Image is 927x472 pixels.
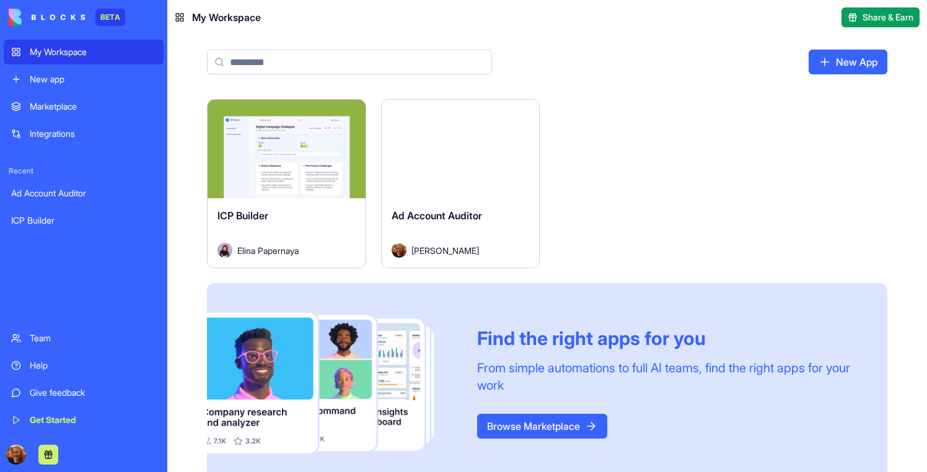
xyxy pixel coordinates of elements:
span: Share & Earn [863,11,913,24]
a: Give feedback [4,380,164,405]
span: My Workspace [192,10,261,25]
a: Team [4,326,164,351]
a: Integrations [4,121,164,146]
a: ICP BuilderAvatarElina Papernaya [207,99,366,268]
a: New App [809,50,887,74]
a: ICP Builder [4,208,164,233]
a: Marketplace [4,94,164,119]
div: Marketplace [30,100,156,113]
button: Share & Earn [841,7,920,27]
a: Ad Account Auditor [4,181,164,206]
div: Get Started [30,414,156,426]
a: Help [4,353,164,378]
span: Elina Papernaya [237,244,299,257]
img: Avatar [217,243,232,258]
div: Integrations [30,128,156,140]
a: Browse Marketplace [477,414,607,439]
div: ICP Builder [11,214,156,227]
a: My Workspace [4,40,164,64]
div: New app [30,73,156,85]
div: Help [30,359,156,372]
span: Ad Account Auditor [392,209,482,222]
a: BETA [9,9,125,26]
span: ICP Builder [217,209,268,222]
div: BETA [95,9,125,26]
a: New app [4,67,164,92]
div: My Workspace [30,46,156,58]
img: ACg8ocKW1DqRt3DzdFhaMOehSF_DUco4x3vN4-i2MIuDdUBhkNTw4YU=s96-c [6,445,26,465]
a: Ad Account AuditorAvatar[PERSON_NAME] [381,99,540,268]
div: Find the right apps for you [477,327,858,349]
div: Team [30,332,156,344]
img: Avatar [392,243,406,258]
img: Frame_181_egmpey.png [207,313,457,453]
img: logo [9,9,86,26]
span: [PERSON_NAME] [411,244,479,257]
a: Get Started [4,408,164,432]
div: Give feedback [30,387,156,399]
div: From simple automations to full AI teams, find the right apps for your work [477,359,858,394]
span: Recent [4,166,164,176]
div: Ad Account Auditor [11,187,156,199]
